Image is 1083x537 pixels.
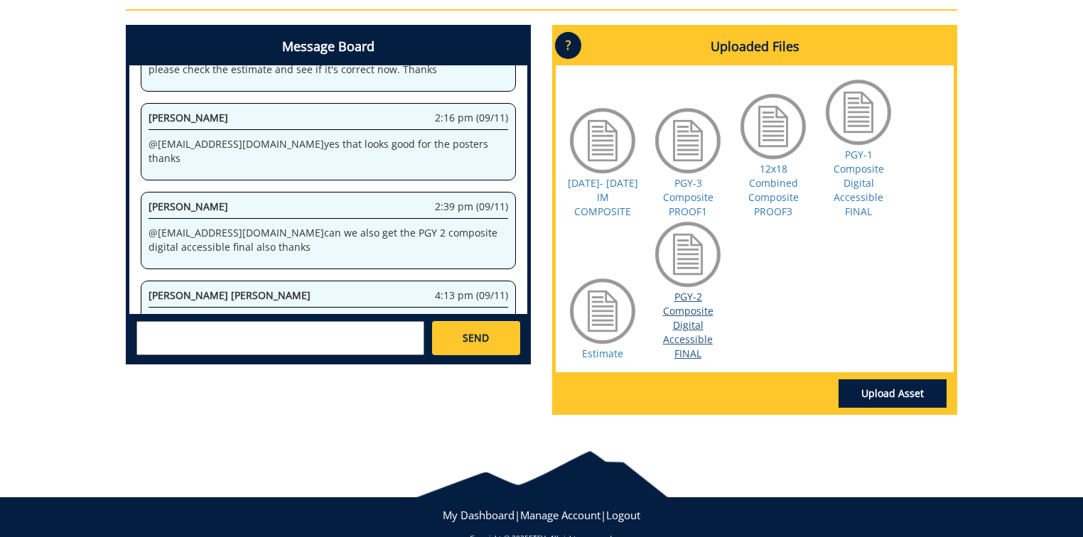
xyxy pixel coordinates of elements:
p: @ [EMAIL_ADDRESS][DOMAIN_NAME] yes that looks good for the posters thanks [149,137,508,166]
a: Manage Account [520,508,600,522]
h4: Uploaded Files [556,28,954,65]
a: PGY-1 Composite Digital Accessible FINAL [834,148,884,218]
span: [PERSON_NAME] [149,200,228,213]
a: [DATE]- [DATE] IM COMPOSITE [568,176,638,218]
h4: Message Board [129,28,527,65]
a: 12x18 Combined Composite PROOF3 [748,162,799,218]
a: My Dashboard [443,508,514,522]
a: Estimate [582,347,623,360]
a: PGY-3 Composite PROOF1 [663,176,713,218]
textarea: messageToSend [136,321,424,355]
span: [PERSON_NAME] [149,111,228,124]
span: 4:13 pm (09/11) [435,288,508,303]
p: @ [EMAIL_ADDRESS][DOMAIN_NAME] can we also get the PGY 2 composite digital accessible final also ... [149,226,508,254]
span: 2:39 pm (09/11) [435,200,508,214]
a: Logout [606,508,640,522]
span: [PERSON_NAME] [PERSON_NAME] [149,288,311,302]
a: PGY-2 Composite Digital Accessible FINAL [663,290,713,360]
span: 2:16 pm (09/11) [435,111,508,125]
a: SEND [432,321,520,355]
span: SEND [463,331,489,345]
a: Upload Asset [839,379,947,408]
p: ? [555,32,581,59]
